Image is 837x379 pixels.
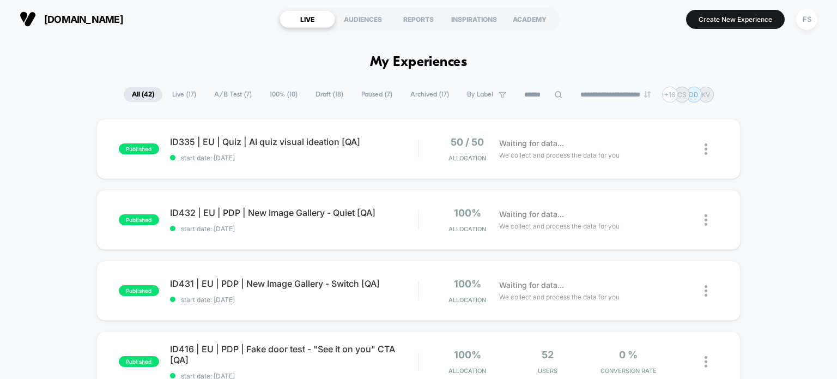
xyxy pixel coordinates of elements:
[499,279,564,291] span: Waiting for data...
[454,349,481,360] span: 100%
[701,91,710,99] p: KV
[454,278,481,290] span: 100%
[686,10,785,29] button: Create New Experience
[454,207,481,219] span: 100%
[170,344,418,365] span: ID416 | EU | PDP | Fake door test - "See it on you" CTA [QA]
[499,292,620,302] span: We collect and process the data for you
[262,87,306,102] span: 100% ( 10 )
[170,207,418,218] span: ID432 | EU | PDP | New Image Gallery - Quiet [QA]
[689,91,699,99] p: DD
[499,221,620,231] span: We collect and process the data for you
[677,91,687,99] p: CS
[170,278,418,289] span: ID431 | EU | PDP | New Image Gallery - Switch [QA]
[353,87,401,102] span: Paused ( 7 )
[170,154,418,162] span: start date: [DATE]
[467,91,493,99] span: By Label
[170,136,418,147] span: ID335 | EU | Quiz | AI quiz visual ideation [QA]
[170,225,418,233] span: start date: [DATE]
[502,10,557,28] div: ACADEMY
[446,10,502,28] div: INSPIRATIONS
[280,10,335,28] div: LIVE
[796,9,817,30] div: FS
[499,208,564,220] span: Waiting for data...
[644,91,651,98] img: end
[402,87,457,102] span: Archived ( 17 )
[16,10,126,28] button: [DOMAIN_NAME]
[510,367,585,375] span: Users
[448,367,486,375] span: Allocation
[499,137,564,149] span: Waiting for data...
[591,367,666,375] span: CONVERSION RATE
[793,8,821,31] button: FS
[705,214,707,226] img: close
[370,55,468,70] h1: My Experiences
[705,356,707,368] img: close
[451,136,484,148] span: 50 / 50
[542,349,554,360] span: 52
[662,87,678,103] div: + 16
[44,14,123,25] span: [DOMAIN_NAME]
[619,349,638,360] span: 0 %
[335,10,391,28] div: AUDIENCES
[170,296,418,304] span: start date: [DATE]
[705,143,707,155] img: close
[705,285,707,297] img: close
[448,154,486,162] span: Allocation
[448,225,486,233] span: Allocation
[20,11,36,27] img: Visually logo
[391,10,446,28] div: REPORTS
[448,296,486,304] span: Allocation
[307,87,351,102] span: Draft ( 18 )
[499,150,620,160] span: We collect and process the data for you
